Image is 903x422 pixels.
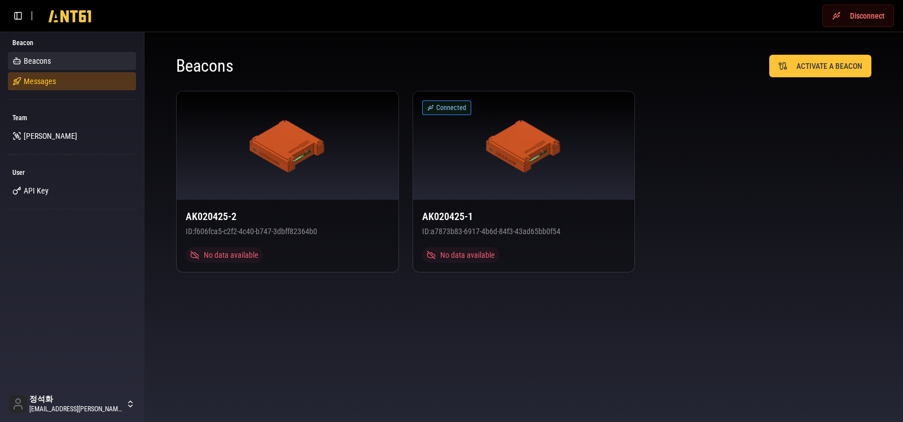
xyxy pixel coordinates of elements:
[422,209,626,225] h3: AK020425-1
[8,127,136,145] a: [PERSON_NAME]
[8,164,136,182] div: User
[29,405,124,414] span: [EMAIL_ADDRESS][PERSON_NAME][DOMAIN_NAME]
[822,5,894,27] button: Disconnect
[8,52,136,70] a: Beacons
[24,130,77,142] span: [PERSON_NAME]
[422,247,499,263] div: No data available
[8,109,136,127] div: Team
[8,72,136,90] a: Messages
[186,209,389,225] h3: AK020425-2
[249,118,326,173] img: ANT61 Beacon
[24,55,51,67] span: Beacons
[8,34,136,52] div: Beacon
[431,227,560,236] span: a7873b83-6917-4b6d-84f3-43ad65bb0f54
[186,227,194,236] span: ID:
[194,227,317,236] span: f606fca5-c2f2-4c40-b747-3dbff82364b0
[422,227,431,236] span: ID:
[769,55,871,77] button: ACTIVATE A BEACON
[8,182,136,200] a: API Key
[176,56,524,76] h1: Beacons
[24,76,56,87] span: Messages
[486,118,562,173] img: ANT61 Beacon
[29,394,124,405] span: 정석화
[5,390,139,417] button: 정석화[EMAIL_ADDRESS][PERSON_NAME][DOMAIN_NAME]
[422,100,471,115] div: Connected
[186,247,263,263] div: No data available
[24,185,49,196] span: API Key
